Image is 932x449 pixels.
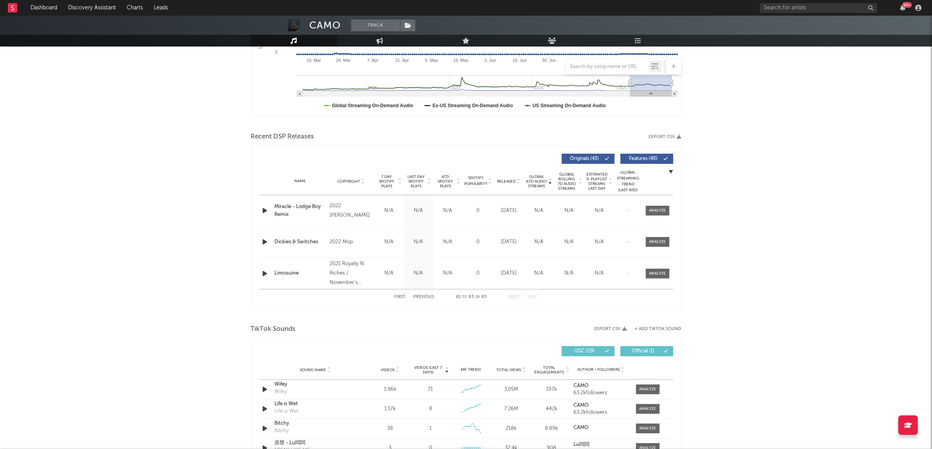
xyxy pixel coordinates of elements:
[275,408,299,415] div: Life is Wet
[275,388,287,396] div: Wifey
[626,156,662,161] span: Features ( 40 )
[395,58,409,63] text: 21. Apr
[275,427,289,435] div: Bitchy
[377,269,402,277] div: N/A
[275,178,326,184] div: Name
[760,3,877,13] input: Search for artists
[533,386,570,393] div: 197k
[617,170,640,193] div: Global Streaming Trend (Last 60D)
[498,179,516,184] span: Released
[367,58,378,63] text: 7. Apr
[526,174,548,189] span: Global ATD Audio Streams
[595,327,627,331] button: Export CSV
[435,207,461,215] div: N/A
[406,238,431,246] div: N/A
[330,259,372,287] div: 2021 Royalty N Riches / November's Finest Entertainment
[435,269,461,277] div: N/A
[433,103,513,108] text: Ex-US Streaming On-Demand Audio
[377,207,402,215] div: N/A
[406,269,431,277] div: N/A
[902,2,912,8] div: 99 +
[526,269,552,277] div: N/A
[275,269,326,277] a: Limosuine
[526,238,552,246] div: N/A
[372,386,409,393] div: 1.96k
[435,238,461,246] div: N/A
[372,405,409,413] div: 1.17k
[465,238,492,246] div: 0
[275,203,326,218] a: Miracle - Lodge Boy Remix
[533,405,570,413] div: 442k
[568,58,589,63] text: 14. [DATE]
[429,425,432,433] div: 1
[542,58,556,63] text: 30. Jun
[573,410,628,415] div: 63.2k followers
[586,207,613,215] div: N/A
[406,207,431,215] div: N/A
[567,349,603,354] span: UGC ( 29 )
[406,174,427,189] span: Last Day Spotify Plays
[463,295,467,299] span: to
[586,238,613,246] div: N/A
[573,383,589,388] strong: CAMO
[450,293,493,302] div: 81 83 83
[330,201,372,220] div: 2022 [PERSON_NAME]
[496,238,522,246] div: [DATE]
[275,420,357,427] a: Bitchy
[476,295,480,299] span: of
[464,175,487,187] span: Spotify Popularity
[251,132,314,142] span: Recent DSP Releases
[573,425,589,430] strong: CAMO
[630,58,644,63] text: 11. Aug
[351,20,400,31] button: Track
[465,207,492,215] div: 0
[484,58,496,63] text: 2. Jun
[251,325,296,334] span: TikTok Sounds
[429,405,432,413] div: 8
[496,269,522,277] div: [DATE]
[620,154,673,164] button: Features(40)
[573,403,628,408] a: CAMO
[573,403,589,408] strong: CAMO
[556,238,582,246] div: N/A
[306,58,321,63] text: 10. Mar
[649,135,681,139] button: Export CSV
[414,295,434,299] button: Previous
[556,269,582,277] div: N/A
[586,269,613,277] div: N/A
[300,368,326,372] span: Sound Name
[377,174,397,189] span: 7 Day Spotify Plays
[573,442,628,447] a: Lu闆闆
[573,425,628,431] a: CAMO
[336,58,351,63] text: 24. Mar
[275,400,357,408] a: Life is Wet
[567,156,603,161] span: Originals ( 43 )
[493,386,529,393] div: 3.05M
[377,238,402,246] div: N/A
[577,367,620,372] span: Author / Followers
[526,207,552,215] div: N/A
[395,295,406,299] button: First
[337,179,360,184] span: Copyright
[310,20,341,31] div: CAMO
[573,442,589,447] strong: Lu闆闆
[275,50,277,54] text: 0
[493,425,529,433] div: 218k
[435,174,456,189] span: ATD Spotify Plays
[452,367,489,373] div: 6M Trend
[573,383,628,389] a: CAMO
[900,5,905,11] button: 99+
[562,346,615,356] button: UGC(29)
[573,390,628,396] div: 63.2k followers
[509,295,520,299] button: Next
[465,269,492,277] div: 0
[586,172,608,191] span: Estimated % Playlist Streams Last Day
[275,381,357,388] a: Wifey
[275,238,326,246] a: Dickies & Switches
